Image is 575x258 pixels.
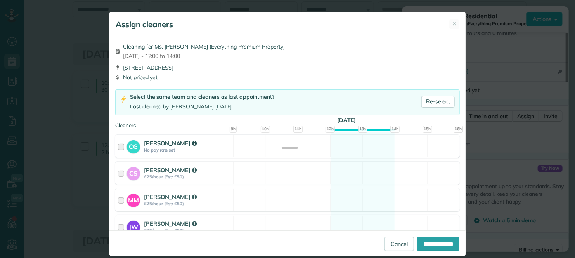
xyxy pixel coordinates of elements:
[452,20,457,28] span: ✕
[130,103,274,111] div: Last cleaned by [PERSON_NAME] [DATE]
[127,167,140,178] strong: CS
[123,43,285,51] span: Cleaning for Ms. [PERSON_NAME] (Everything Premium Property)
[144,174,231,180] strong: £25/hour (Est: £50)
[144,201,231,206] strong: £25/hour (Est: £50)
[127,221,140,232] strong: JW
[115,122,460,124] div: Cleaners
[123,52,285,60] span: [DATE] - 12:00 to 14:00
[115,64,460,71] div: [STREET_ADDRESS]
[144,220,197,227] strong: [PERSON_NAME]
[144,193,197,200] strong: [PERSON_NAME]
[384,237,414,251] a: Cancel
[130,93,274,101] div: Select the same team and cleaners as last appointment?
[116,19,173,30] h5: Assign cleaners
[144,139,197,147] strong: [PERSON_NAME]
[120,95,127,103] img: lightning-bolt-icon-94e5364df696ac2de96d3a42b8a9ff6ba979493684c50e6bbbcda72601fa0d29.png
[421,96,455,108] a: Re-select
[127,194,140,205] strong: MM
[115,73,460,81] div: Not priced yet
[144,228,231,233] strong: £25/hour (Est: £50)
[127,140,140,151] strong: CG
[144,166,197,174] strong: [PERSON_NAME]
[144,147,231,153] strong: No pay rate set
